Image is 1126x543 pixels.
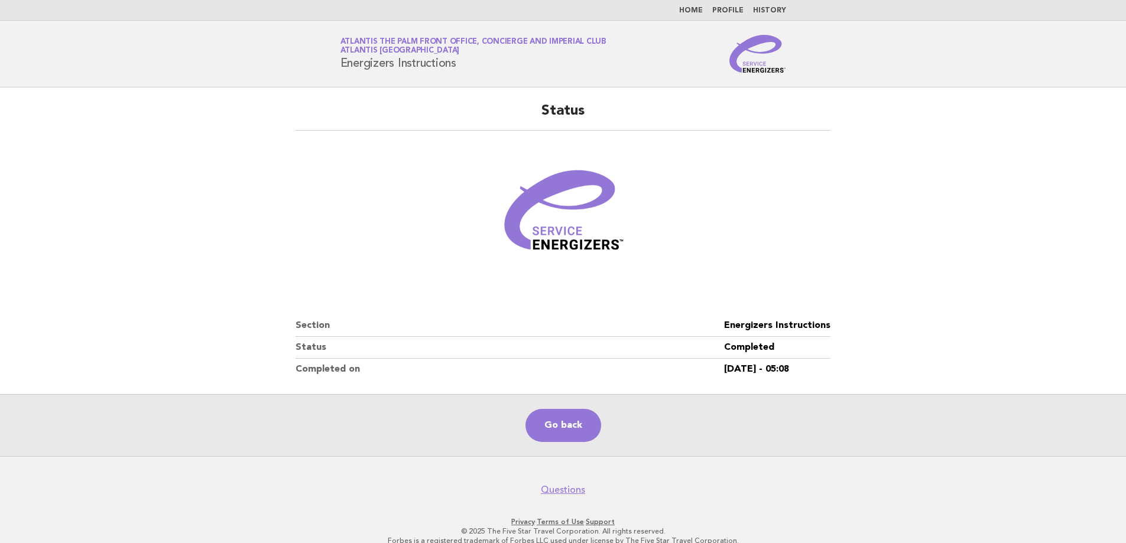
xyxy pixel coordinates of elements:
a: Questions [541,484,585,496]
dd: [DATE] - 05:08 [724,359,830,380]
a: Privacy [511,518,535,526]
dd: Completed [724,337,830,359]
a: History [753,7,786,14]
dt: Completed on [296,359,724,380]
dd: Energizers Instructions [724,315,830,337]
a: Support [586,518,615,526]
a: Profile [712,7,744,14]
a: Home [679,7,703,14]
dt: Status [296,337,724,359]
a: Go back [525,409,601,442]
img: Service Energizers [729,35,786,73]
a: Terms of Use [537,518,584,526]
dt: Section [296,315,724,337]
p: · · [202,517,925,526]
h2: Status [296,102,830,131]
a: Atlantis The Palm Front Office, Concierge and Imperial ClubAtlantis [GEOGRAPHIC_DATA] [340,38,606,54]
span: Atlantis [GEOGRAPHIC_DATA] [340,47,460,55]
h1: Energizers Instructions [340,38,606,69]
p: © 2025 The Five Star Travel Corporation. All rights reserved. [202,526,925,536]
img: Verified [492,145,634,287]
